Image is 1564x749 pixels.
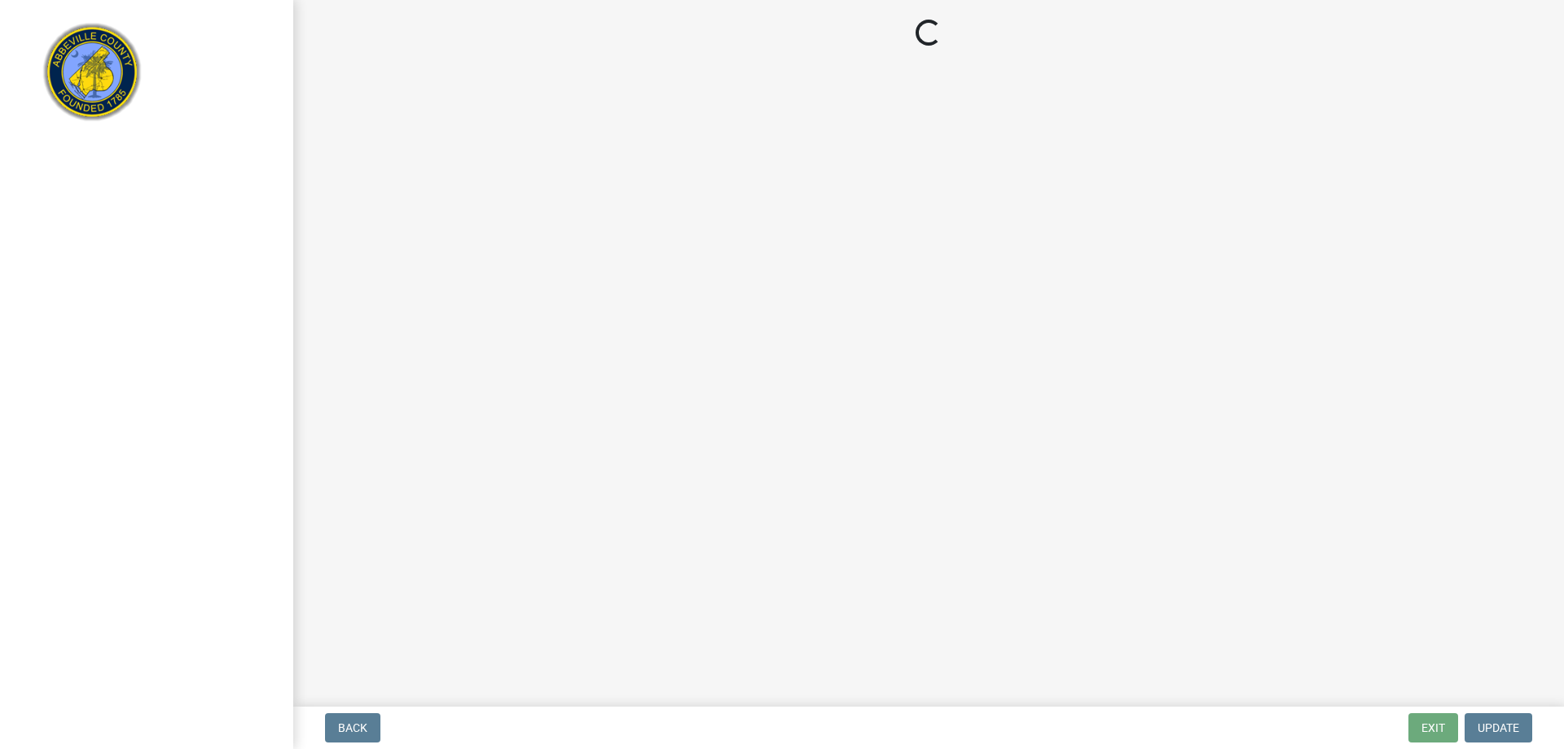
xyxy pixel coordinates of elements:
[338,721,367,734] span: Back
[33,17,152,137] img: Abbeville County, South Carolina
[1478,721,1519,734] span: Update
[1465,713,1532,742] button: Update
[325,713,380,742] button: Back
[1408,713,1458,742] button: Exit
